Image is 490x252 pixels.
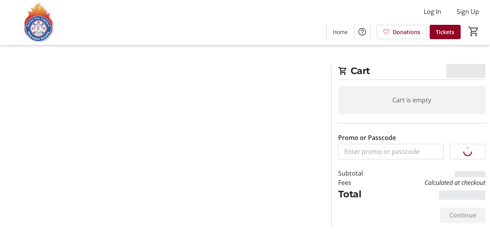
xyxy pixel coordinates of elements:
img: Surrey Fire Fighters' Charitable Society's Logo [5,3,74,42]
span: Tickets [436,28,454,36]
h2: Cart [338,64,485,80]
a: Tickets [430,25,461,39]
a: Donations [377,25,426,39]
span: Log In [424,7,441,16]
input: Enter promo or passcode [338,144,444,159]
td: Subtotal [338,169,380,178]
button: Sign Up [450,5,485,18]
div: Cart is empty [338,86,485,114]
button: Help [354,24,370,40]
a: Home [327,25,354,39]
span: CA$0.00 [446,64,485,78]
label: Promo or Passcode [338,133,395,142]
span: Sign Up [457,7,479,16]
td: Total [338,187,380,201]
button: Cart [467,24,481,38]
td: Calculated at checkout [381,178,485,187]
span: Donations [393,28,420,36]
span: Home [333,28,348,36]
button: Log In [418,5,447,18]
td: Fees [338,178,380,187]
